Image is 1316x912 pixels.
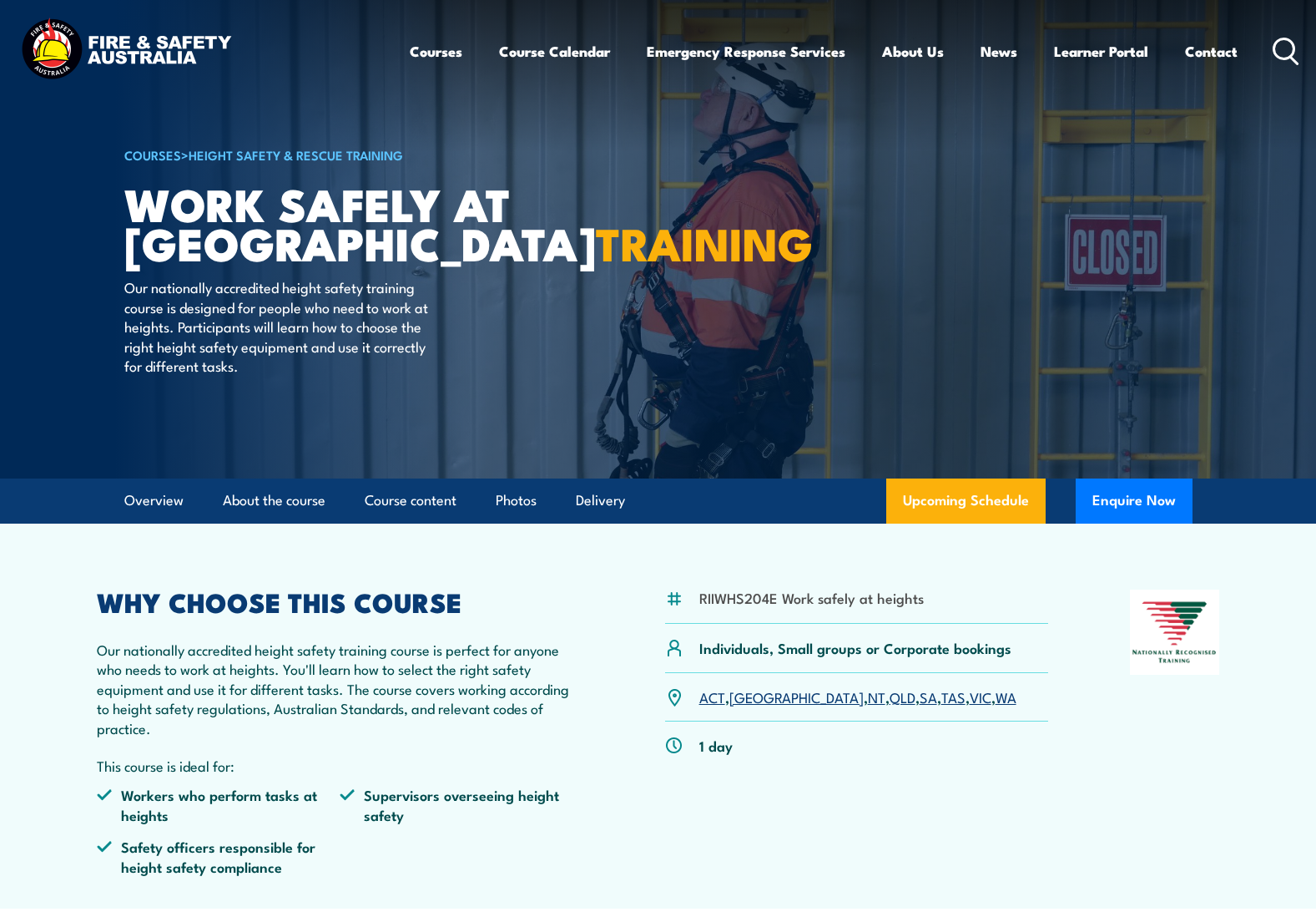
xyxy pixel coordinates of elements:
a: Emergency Response Services [647,29,845,73]
a: VIC [970,687,991,707]
p: , , , , , , , [699,687,1016,707]
a: WA [996,687,1016,707]
a: Course content [365,479,456,523]
p: Individuals, Small groups or Corporate bookings [699,638,1011,657]
a: Contact [1185,29,1238,73]
a: TAS [941,687,966,707]
p: Our nationally accredited height safety training course is designed for people who need to work a... [124,277,429,375]
a: Height Safety & Rescue Training [189,145,403,164]
a: Overview [124,479,184,523]
a: Photos [496,479,537,523]
a: SA [920,687,937,707]
h1: Work Safely at [GEOGRAPHIC_DATA] [124,184,537,261]
a: Upcoming Schedule [886,479,1046,524]
li: Workers who perform tasks at heights [97,785,340,824]
a: COURSES [124,145,181,164]
a: NT [868,687,885,707]
a: Course Calendar [499,29,610,73]
li: Supervisors overseeing height safety [340,785,583,824]
a: Learner Portal [1054,29,1148,73]
li: RIIWHS204E Work safely at heights [699,588,924,607]
li: Safety officers responsible for height safety compliance [97,837,340,876]
strong: TRAINING [596,207,813,276]
button: Enquire Now [1076,479,1192,524]
h2: WHY CHOOSE THIS COURSE [97,590,584,613]
a: About the course [223,479,325,523]
a: News [981,29,1017,73]
img: Nationally Recognised Training logo. [1130,590,1220,675]
h6: > [124,144,537,165]
p: Our nationally accredited height safety training course is perfect for anyone who needs to work a... [97,640,584,737]
a: ACT [699,687,725,707]
a: [GEOGRAPHIC_DATA] [729,687,864,707]
a: Courses [410,29,462,73]
a: About Us [882,29,944,73]
a: QLD [890,687,915,707]
p: This course is ideal for: [97,756,584,775]
a: Delivery [576,479,625,523]
p: 1 day [699,736,733,755]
